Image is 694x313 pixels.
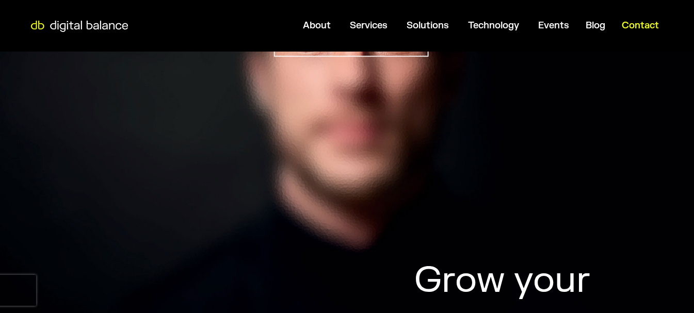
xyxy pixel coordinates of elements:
a: About [303,20,331,31]
a: Services [350,20,388,31]
a: Events [538,20,569,31]
a: Contact [622,20,659,31]
a: Technology [468,20,519,31]
div: Menu Toggle [134,15,667,36]
a: Solutions [407,20,449,31]
a: Blog [586,20,605,31]
img: Digital Balance logo [26,21,133,32]
nav: Menu [134,15,667,36]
